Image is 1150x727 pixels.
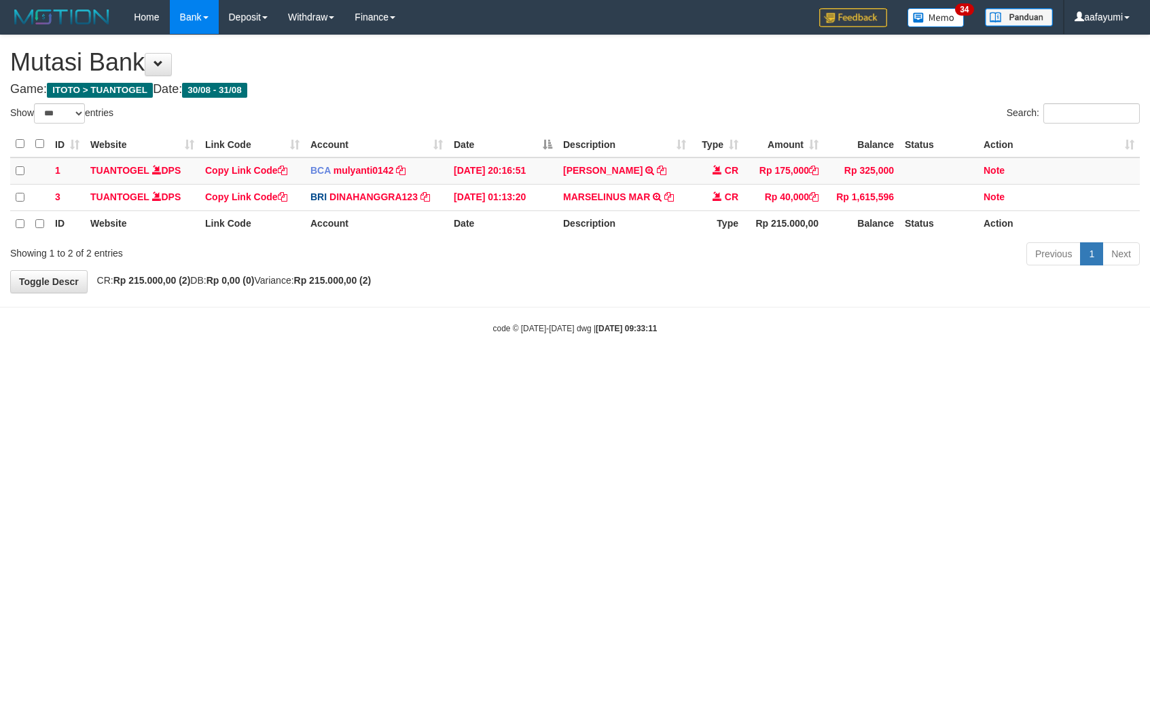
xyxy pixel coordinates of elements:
[310,165,331,176] span: BCA
[824,210,899,237] th: Balance
[10,49,1140,76] h1: Mutasi Bank
[725,191,738,202] span: CR
[899,131,978,157] th: Status
[448,184,558,210] td: [DATE] 01:13:20
[113,275,191,286] strong: Rp 215.000,00 (2)
[50,131,85,157] th: ID: activate to sort column ascending
[182,83,247,98] span: 30/08 - 31/08
[664,191,674,202] a: Copy MARSELINUS MAR to clipboard
[563,191,650,202] a: MARSELINUS MAR
[10,241,469,260] div: Showing 1 to 2 of 2 entries
[205,191,287,202] a: Copy Link Code
[1102,242,1140,265] a: Next
[85,131,200,157] th: Website: activate to sort column ascending
[90,165,149,176] a: TUANTOGEL
[1043,103,1140,124] input: Search:
[55,165,60,176] span: 1
[10,83,1140,96] h4: Game: Date:
[47,83,153,98] span: ITOTO > TUANTOGEL
[657,165,666,176] a: Copy JAJA JAHURI to clipboard
[558,210,691,237] th: Description
[691,131,744,157] th: Type: activate to sort column ascending
[899,210,978,237] th: Status
[744,131,824,157] th: Amount: activate to sort column ascending
[90,191,149,202] a: TUANTOGEL
[10,103,113,124] label: Show entries
[1080,242,1103,265] a: 1
[396,165,406,176] a: Copy mulyanti0142 to clipboard
[493,324,658,333] small: code © [DATE]-[DATE] dwg |
[558,131,691,157] th: Description: activate to sort column ascending
[90,275,372,286] span: CR: DB: Variance:
[744,210,824,237] th: Rp 215.000,00
[744,184,824,210] td: Rp 40,000
[420,191,430,202] a: Copy DINAHANGGRA123 to clipboard
[55,191,60,202] span: 3
[563,165,643,176] a: [PERSON_NAME]
[448,210,558,237] th: Date
[985,8,1053,26] img: panduan.png
[200,131,305,157] th: Link Code: activate to sort column ascending
[955,3,973,16] span: 34
[34,103,85,124] select: Showentries
[691,210,744,237] th: Type
[978,210,1140,237] th: Action
[908,8,965,27] img: Button%20Memo.svg
[824,131,899,157] th: Balance
[978,131,1140,157] th: Action: activate to sort column ascending
[824,157,899,185] td: Rp 325,000
[294,275,372,286] strong: Rp 215.000,00 (2)
[85,210,200,237] th: Website
[205,165,287,176] a: Copy Link Code
[50,210,85,237] th: ID
[1026,242,1081,265] a: Previous
[809,165,819,176] a: Copy Rp 175,000 to clipboard
[305,131,448,157] th: Account: activate to sort column ascending
[334,165,394,176] a: mulyanti0142
[1007,103,1140,124] label: Search:
[10,7,113,27] img: MOTION_logo.png
[984,165,1005,176] a: Note
[819,8,887,27] img: Feedback.jpg
[596,324,657,333] strong: [DATE] 09:33:11
[85,184,200,210] td: DPS
[329,191,418,202] a: DINAHANGGRA123
[984,191,1005,202] a: Note
[824,184,899,210] td: Rp 1,615,596
[310,191,327,202] span: BRI
[744,157,824,185] td: Rp 175,000
[725,165,738,176] span: CR
[85,157,200,185] td: DPS
[305,210,448,237] th: Account
[206,275,255,286] strong: Rp 0,00 (0)
[448,131,558,157] th: Date: activate to sort column descending
[448,157,558,185] td: [DATE] 20:16:51
[200,210,305,237] th: Link Code
[809,191,819,202] a: Copy Rp 40,000 to clipboard
[10,270,88,293] a: Toggle Descr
